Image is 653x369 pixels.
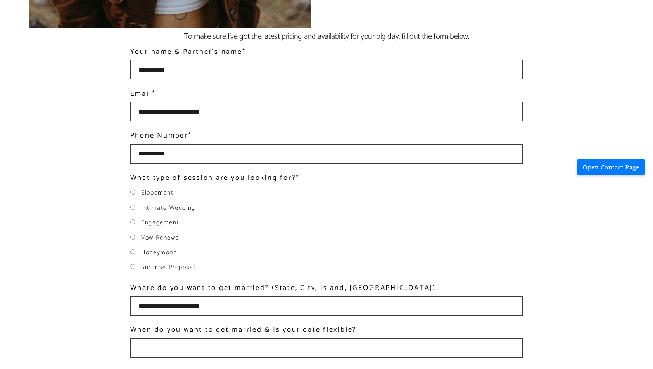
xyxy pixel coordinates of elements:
[130,130,192,142] label: Phone Number
[141,262,195,272] label: Surprise Proposal
[130,172,300,184] label: What type of session are you looking for?
[141,188,173,198] label: Elopement
[130,282,436,294] label: Where do you want to get married? (State, City, Island, [GEOGRAPHIC_DATA])
[130,46,246,58] label: Your name & Partner's name
[141,247,177,258] label: Honeymoon
[141,217,179,228] label: Engagement
[141,233,181,243] label: Vow Renewal
[130,88,156,100] label: Email
[141,203,195,213] label: Intimate Wedding
[130,324,357,336] label: When do you want to get married & Is your date flexible?
[184,30,469,43] span: To make sure I've got the latest pricing and availability for your big day, fill out the form below.
[577,159,645,175] button: Open Contact Page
